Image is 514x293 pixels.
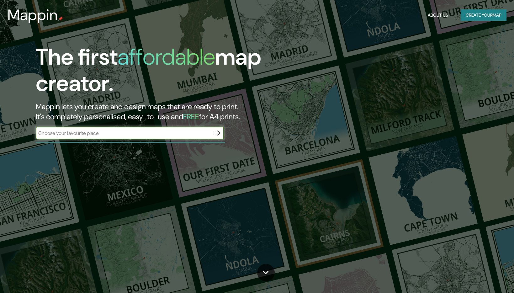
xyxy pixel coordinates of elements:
[8,6,58,24] h3: Mappin
[461,9,506,21] button: Create yourmap
[36,102,293,122] h2: Mappin lets you create and design maps that are ready to print. It's completely personalised, eas...
[458,269,507,286] iframe: Help widget launcher
[36,130,211,137] input: Choose your favourite place
[58,16,63,21] img: mappin-pin
[183,112,199,121] h5: FREE
[36,44,293,102] h1: The first map creator.
[425,9,451,21] button: About Us
[118,42,215,72] h1: affordable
